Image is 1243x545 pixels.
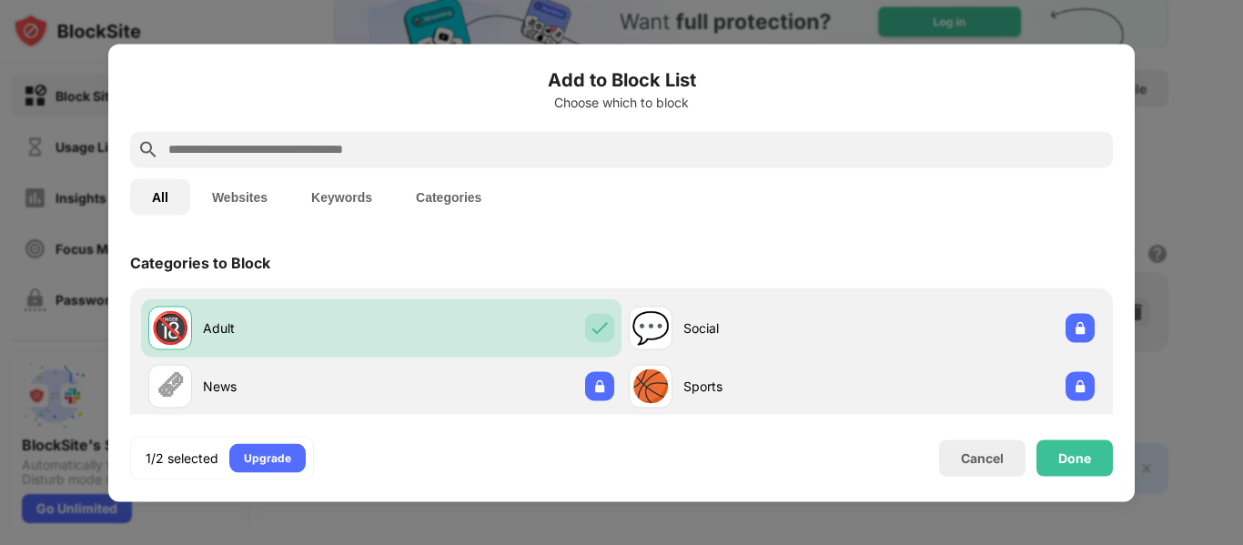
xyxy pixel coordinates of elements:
div: 🔞 [151,309,189,347]
div: Adult [203,318,381,338]
div: Cancel [961,450,1004,466]
button: All [130,178,190,215]
div: 🗞 [155,368,186,405]
div: Categories to Block [130,253,270,271]
div: Choose which to block [130,95,1113,109]
div: 🏀 [632,368,670,405]
h6: Add to Block List [130,66,1113,93]
button: Categories [394,178,503,215]
div: Done [1058,450,1091,465]
img: search.svg [137,138,159,160]
div: 1/2 selected [146,449,218,467]
button: Keywords [289,178,394,215]
div: Sports [683,377,862,396]
div: News [203,377,381,396]
div: 💬 [632,309,670,347]
div: Upgrade [244,449,291,467]
div: Social [683,318,862,338]
button: Websites [190,178,289,215]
